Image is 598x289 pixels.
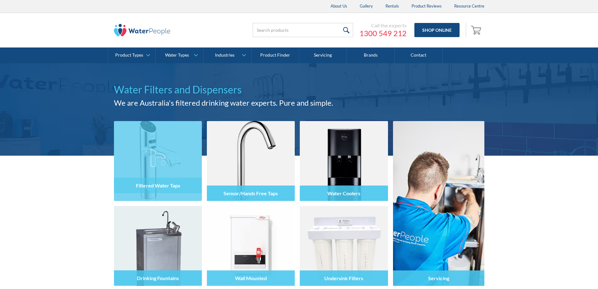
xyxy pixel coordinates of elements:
[359,22,407,29] div: Call the experts
[300,121,388,201] img: Water Coolers
[235,275,267,281] h4: Wall Mounted
[471,25,483,35] img: shopping cart
[347,47,395,63] a: Brands
[207,206,295,286] img: Wall Mounted
[395,47,443,63] a: Contact
[414,23,460,37] a: Shop Online
[469,23,484,38] a: Open empty cart
[428,275,449,281] h4: Servicing
[136,182,180,188] h4: Filtered Water Taps
[327,190,360,196] h4: Water Coolers
[203,47,251,63] a: Industries
[251,47,299,63] a: Product Finder
[165,53,189,58] div: Water Types
[207,121,295,201] img: Sensor/Hands Free Taps
[299,47,347,63] a: Servicing
[156,47,203,63] a: Water Types
[253,23,353,37] input: Search products
[393,121,484,286] a: Servicing
[137,275,179,281] h4: Drinking Fountains
[359,29,407,38] a: 1300 549 212
[215,53,234,58] div: Industries
[115,53,143,58] div: Product Types
[114,206,202,286] img: Drinking Fountains
[324,275,363,281] h4: Undersink Filters
[224,190,278,196] h4: Sensor/Hands Free Taps
[114,24,170,36] img: The Water People
[114,121,202,201] img: Filtered Water Taps
[108,47,155,63] a: Product Types
[300,206,388,286] img: Undersink Filters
